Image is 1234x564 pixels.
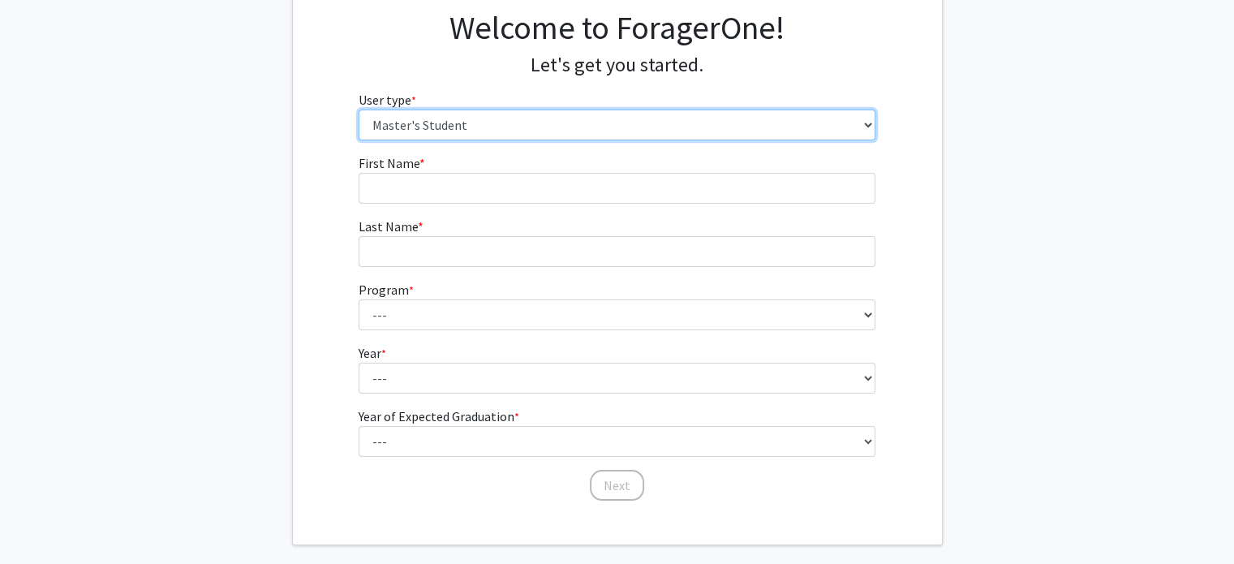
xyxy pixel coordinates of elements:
label: Year of Expected Graduation [359,407,519,426]
label: Year [359,343,386,363]
label: User type [359,90,416,110]
span: Last Name [359,218,418,235]
label: Program [359,280,414,299]
h1: Welcome to ForagerOne! [359,8,875,47]
span: First Name [359,155,419,171]
button: Next [590,470,644,501]
h4: Let's get you started. [359,54,875,77]
iframe: Chat [12,491,69,552]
